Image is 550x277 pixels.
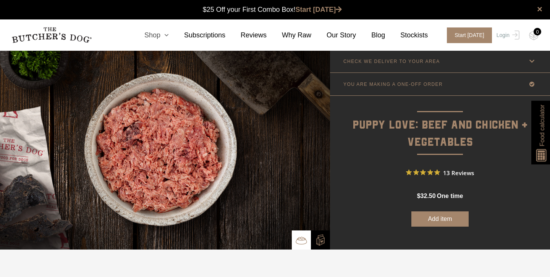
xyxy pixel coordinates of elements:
[343,59,440,64] p: CHECK WE DELIVER TO YOUR AREA
[385,30,428,40] a: Stockists
[537,5,542,14] a: close
[129,30,169,40] a: Shop
[529,31,539,40] img: TBD_Cart-Empty.png
[296,235,307,246] img: TBD_Bowl.png
[495,27,519,43] a: Login
[169,30,225,40] a: Subscriptions
[534,28,541,35] div: 0
[315,234,326,246] img: TBD_Build-A-Box-2.png
[296,6,342,13] a: Start [DATE]
[537,105,547,146] span: Food calculator
[437,193,463,199] span: one time
[267,30,311,40] a: Why Raw
[406,167,474,178] button: Rated 5 out of 5 stars from 13 reviews. Jump to reviews.
[225,30,267,40] a: Reviews
[447,27,492,43] span: Start [DATE]
[356,30,385,40] a: Blog
[311,30,356,40] a: Our Story
[343,82,443,87] p: YOU ARE MAKING A ONE-OFF ORDER
[330,50,550,72] a: CHECK WE DELIVER TO YOUR AREA
[330,73,550,95] a: YOU ARE MAKING A ONE-OFF ORDER
[439,27,495,43] a: Start [DATE]
[411,211,469,227] button: Add item
[417,193,421,199] span: $
[421,193,436,199] span: 32.50
[330,96,550,151] p: Puppy Love: Beef and Chicken + Vegetables
[443,167,474,178] span: 13 Reviews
